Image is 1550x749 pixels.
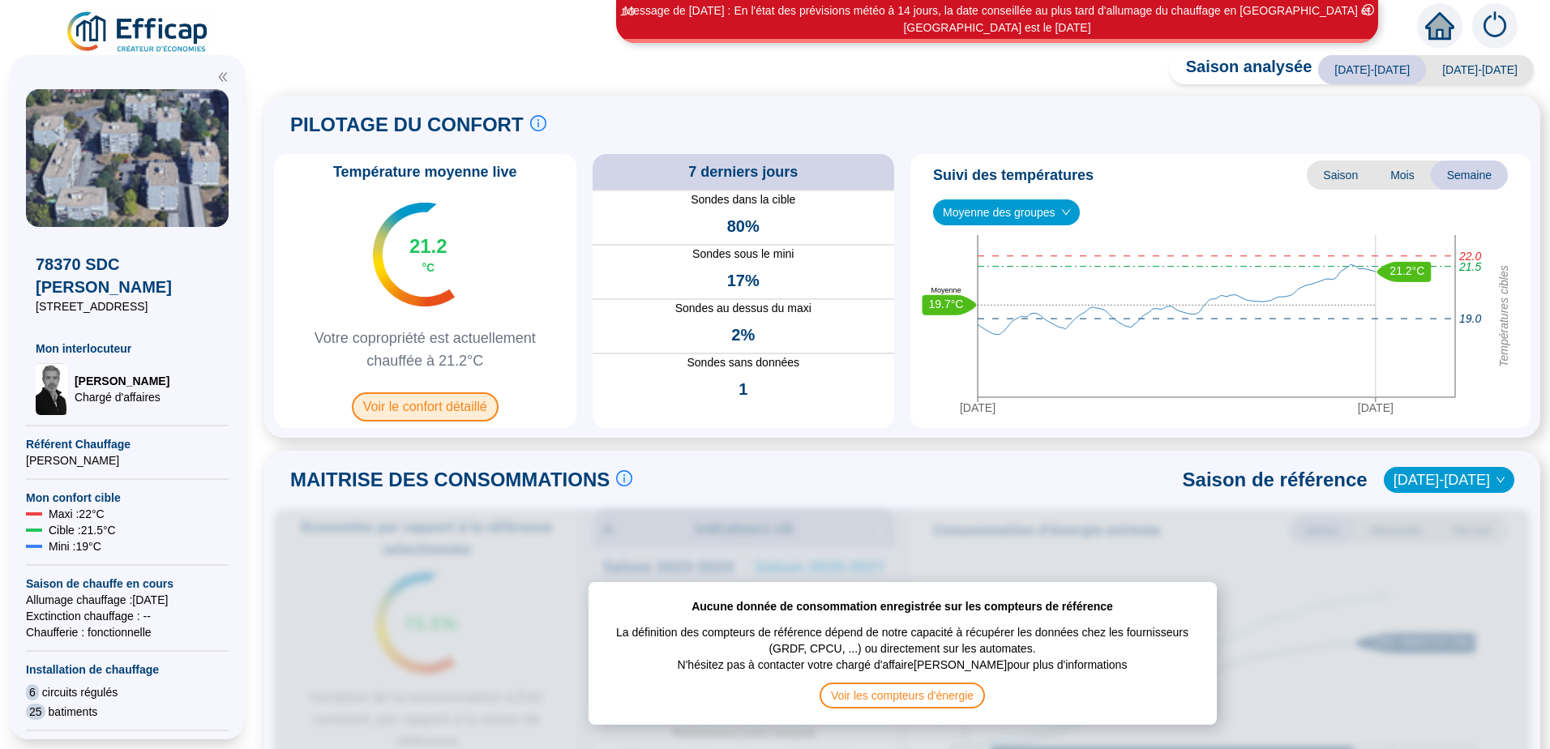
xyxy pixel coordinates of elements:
[593,191,895,208] span: Sondes dans la cible
[49,506,105,522] span: Maxi : 22 °C
[929,297,964,310] text: 19.7°C
[422,259,435,276] span: °C
[1431,160,1508,190] span: Semaine
[36,253,219,298] span: 78370 SDC [PERSON_NAME]
[36,363,68,415] img: Chargé d'affaires
[26,436,229,452] span: Référent Chauffage
[26,661,229,678] span: Installation de chauffage
[1496,475,1505,485] span: down
[1389,264,1424,277] text: 21.2°C
[593,354,895,371] span: Sondes sans données
[373,203,455,306] img: indicateur températures
[280,327,570,372] span: Votre copropriété est actuellement chauffée à 21.2°C
[1458,250,1481,263] tspan: 22.0
[727,215,760,238] span: 80%
[1426,55,1534,84] span: [DATE]-[DATE]
[75,389,169,405] span: Chargé d'affaires
[323,160,527,183] span: Température moyenne live
[731,323,755,346] span: 2%
[352,392,499,422] span: Voir le confort détaillé
[1425,11,1454,41] span: home
[36,298,219,315] span: [STREET_ADDRESS]
[26,490,229,506] span: Mon confort cible
[26,608,229,624] span: Exctinction chauffage : --
[1394,468,1505,492] span: 2022-2023
[217,71,229,83] span: double-left
[75,373,169,389] span: [PERSON_NAME]
[26,592,229,608] span: Allumage chauffage : [DATE]
[727,269,760,292] span: 17%
[616,470,632,486] span: info-circle
[49,538,101,554] span: Mini : 19 °C
[26,624,229,640] span: Chaufferie : fonctionnelle
[1374,160,1431,190] span: Mois
[26,704,45,720] span: 25
[931,286,961,294] text: Moyenne
[820,683,985,708] span: Voir les compteurs d'énergie
[1183,467,1368,493] span: Saison de référence
[620,6,635,18] i: 1 / 3
[290,467,610,493] span: MAITRISE DES CONSOMMATIONS
[1458,259,1481,272] tspan: 21.5
[1318,55,1426,84] span: [DATE]-[DATE]
[42,684,118,700] span: circuits régulés
[933,164,1094,186] span: Suivi des températures
[409,233,447,259] span: 21.2
[688,160,798,183] span: 7 derniers jours
[26,576,229,592] span: Saison de chauffe en cours
[1061,208,1071,217] span: down
[65,10,212,55] img: efficap energie logo
[36,340,219,357] span: Mon interlocuteur
[1363,4,1374,15] span: close-circle
[1170,55,1312,84] span: Saison analysée
[593,246,895,263] span: Sondes sous le mini
[290,112,524,138] span: PILOTAGE DU CONFORT
[26,684,39,700] span: 6
[26,452,229,469] span: [PERSON_NAME]
[619,2,1376,36] div: Message de [DATE] : En l'état des prévisions météo à 14 jours, la date conseillée au plus tard d'...
[530,115,546,131] span: info-circle
[49,522,116,538] span: Cible : 21.5 °C
[1307,160,1374,190] span: Saison
[1358,401,1394,414] tspan: [DATE]
[1472,3,1518,49] img: alerts
[49,704,98,720] span: batiments
[593,300,895,317] span: Sondes au dessus du maxi
[943,200,1070,225] span: Moyenne des groupes
[1459,312,1481,325] tspan: 19.0
[960,401,996,414] tspan: [DATE]
[739,378,747,400] span: 1
[692,598,1113,614] span: Aucune donnée de consommation enregistrée sur les compteurs de référence
[1497,265,1510,367] tspan: Températures cibles
[678,657,1128,683] span: N'hésitez pas à contacter votre chargé d'affaire [PERSON_NAME] pour plus d'informations
[605,614,1201,657] span: La définition des compteurs de référence dépend de notre capacité à récupérer les données chez le...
